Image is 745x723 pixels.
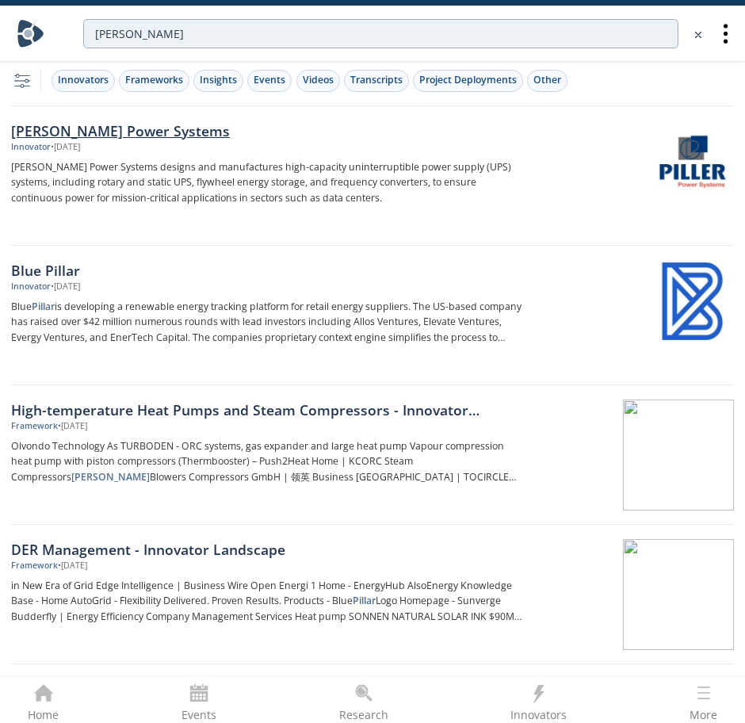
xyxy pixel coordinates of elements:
[413,70,523,92] button: Project Deployments
[71,470,150,484] strong: [PERSON_NAME]
[125,73,183,87] div: Frameworks
[11,159,523,207] p: [PERSON_NAME] Power Systems designs and manufactures high-capacity uninterruptible power supply (...
[11,385,734,525] a: High-temperature Heat Pumps and Steam Compressors - Innovator Landscape Framework •[DATE] Olvondo...
[353,594,376,607] strong: Pillar
[11,560,58,572] div: Framework
[254,73,285,87] div: Events
[11,525,734,664] a: DER Management - Innovator Landscape Framework •[DATE] in New Era of Grid Edge Intelligence | Bus...
[58,560,87,572] div: • [DATE]
[51,141,80,154] div: • [DATE]
[296,70,340,92] button: Videos
[11,260,523,281] div: Blue Pillar
[350,73,403,87] div: Transcripts
[52,70,115,92] button: Innovators
[533,73,561,87] div: Other
[11,420,58,433] div: Framework
[17,20,44,48] img: Home
[11,281,51,293] div: Innovator
[654,262,732,340] img: Blue Pillar
[654,123,732,201] img: Piller Power Systems
[58,420,87,433] div: • [DATE]
[51,281,80,293] div: • [DATE]
[11,539,523,560] div: DER Management - Innovator Landscape
[11,246,734,385] a: Blue Pillar Innovator •[DATE] BluePillaris developing a renewable energy tracking platform for re...
[119,70,189,92] button: Frameworks
[11,438,523,486] p: Olvondo Technology As TURBODEN - ORC systems, gas expander and large heat pump Vapour compression...
[527,70,567,92] button: Other
[11,141,51,154] div: Innovator
[58,73,109,87] div: Innovators
[344,70,409,92] button: Transcripts
[11,106,734,246] a: [PERSON_NAME] Power Systems Innovator •[DATE] [PERSON_NAME] Power Systems designs and manufacture...
[303,73,334,87] div: Videos
[11,400,523,420] div: High-temperature Heat Pumps and Steam Compressors - Innovator Landscape
[11,299,523,346] p: Blue is developing a renewable energy tracking platform for retail energy suppliers. The US-based...
[247,70,292,92] button: Events
[193,70,243,92] button: Insights
[11,578,523,625] p: in New Era of Grid Edge Intelligence | Business Wire Open Energi 1 Home - EnergyHub AlsoEnergy Kn...
[83,19,678,48] input: Advanced Search
[200,73,237,87] div: Insights
[419,73,517,87] div: Project Deployments
[32,300,55,313] strong: Pillar
[11,120,523,141] div: [PERSON_NAME] Power Systems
